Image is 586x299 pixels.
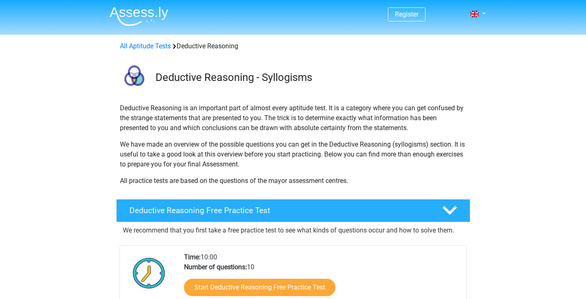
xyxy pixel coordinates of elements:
[184,279,335,296] a: Start Deductive Reasoning Free Practice Test
[120,42,171,50] a: All Aptitude Tests
[128,252,170,294] img: Clock
[155,71,464,84] h3: Deductive Reasoning - Syllogisms
[110,7,168,26] img: Assessly
[123,225,464,235] p: We recommend that you first take a free practice test to see what kinds of questions occur and ho...
[395,10,419,18] a: Register
[113,199,474,222] a: Deductive Reasoning Free Practice Test
[184,253,201,261] b: Time:
[129,206,429,215] h4: Deductive Reasoning Free Practice Test
[117,41,470,51] div: Deductive Reasoning
[120,176,466,186] p: All practice tests are based on the questions of the mayor assessment centres.
[120,140,466,169] p: We have made an overview of the possible questions you can get in the Deductive Reasoning (syllog...
[184,263,247,271] b: Number of questions:
[120,103,466,133] p: Deductive Reasoning is an important part of almost every aptitude test. It is a category where yo...
[117,61,152,96] img: deductive reasoning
